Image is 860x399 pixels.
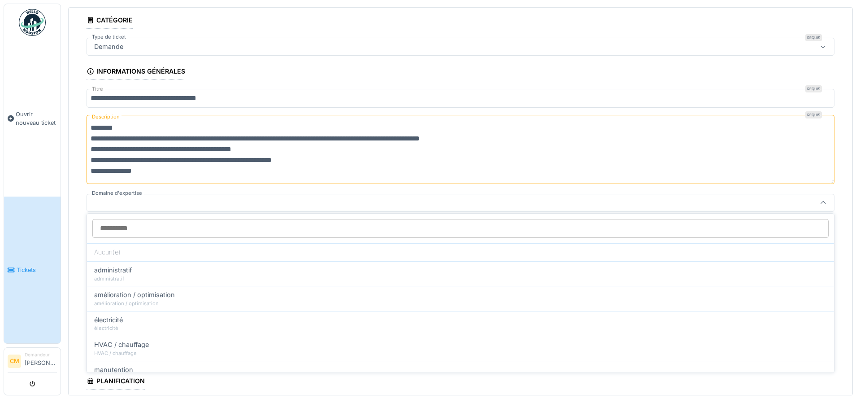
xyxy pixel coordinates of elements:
label: Type de ticket [90,33,128,41]
div: HVAC / chauffage [94,350,827,357]
div: Informations générales [87,65,185,80]
span: HVAC / chauffage [94,340,149,350]
div: Requis [805,111,822,118]
div: Demande [91,42,127,52]
div: amélioration / optimisation [94,300,827,307]
div: administratif [94,275,827,283]
div: Catégorie [87,13,133,29]
a: Tickets [4,197,61,344]
label: Domaine d'expertise [90,189,144,197]
span: électricité [94,315,123,325]
div: Requis [805,85,822,92]
label: Description [90,111,122,123]
label: Titre [90,85,105,93]
div: Requis [805,34,822,41]
a: Ouvrir nouveau ticket [4,41,61,197]
span: Ouvrir nouveau ticket [16,110,57,127]
img: Badge_color-CXgf-gQk.svg [19,9,46,36]
div: Demandeur [25,351,57,358]
div: Planification [87,374,145,390]
li: [PERSON_NAME] [25,351,57,371]
span: manutention [94,365,133,375]
span: Tickets [17,266,57,274]
div: électricité [94,324,827,332]
span: administratif [94,265,132,275]
div: Aucun(e) [87,243,834,261]
a: CM Demandeur[PERSON_NAME] [8,351,57,373]
li: CM [8,355,21,368]
span: amélioration / optimisation [94,290,175,300]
